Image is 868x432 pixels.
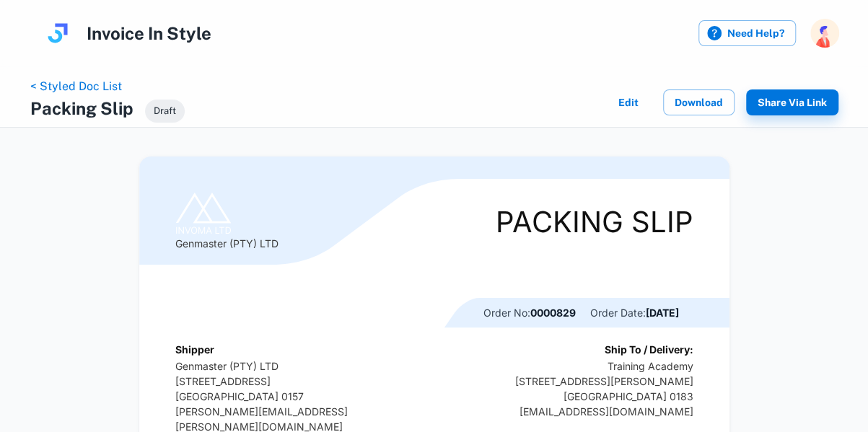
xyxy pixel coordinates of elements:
div: Genmaster (PTY) LTD [175,193,279,251]
h4: Invoice In Style [87,20,211,46]
button: Download [663,89,735,115]
div: Packing Slip [496,208,693,237]
button: Edit [605,89,652,115]
span: Draft [145,104,185,118]
label: Need Help? [698,20,796,46]
img: logo.svg [43,19,72,48]
button: Share via Link [746,89,838,115]
nav: breadcrumb [30,78,185,95]
img: photoURL [810,19,839,48]
p: Training Academy [STREET_ADDRESS][PERSON_NAME] [GEOGRAPHIC_DATA] 0183 [EMAIL_ADDRESS][DOMAIN_NAME] [515,358,693,419]
b: Ship To / Delivery: [605,343,693,356]
img: Logo [175,193,232,236]
a: < Styled Doc List [30,79,122,93]
h4: Packing Slip [30,95,133,121]
b: Shipper [175,343,214,356]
